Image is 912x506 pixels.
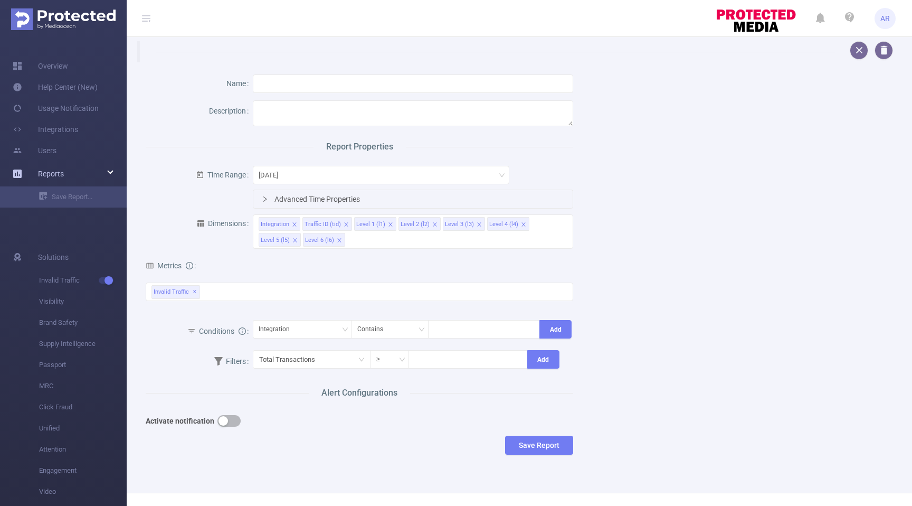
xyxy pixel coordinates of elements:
i: icon: down [419,326,425,334]
i: icon: close [337,238,342,244]
i: icon: info-circle [239,327,246,335]
div: Traffic ID (tid) [305,218,341,231]
span: Engagement [39,460,127,481]
li: Level 3 (l3) [443,217,485,231]
button: Add [527,350,559,369]
div: Integration [261,218,289,231]
li: Integration [259,217,300,231]
div: Yesterday [259,166,286,184]
img: Protected Media [11,8,116,30]
i: icon: close [432,222,438,228]
i: icon: close [344,222,349,228]
div: Level 5 (l5) [261,233,290,247]
span: Click Fraud [39,397,127,418]
span: Filters [214,357,246,366]
label: Name [226,79,253,88]
span: Supply Intelligence [39,333,127,354]
a: Help Center (New) [13,77,98,98]
div: ≥ [376,351,387,368]
span: Reports [38,170,64,178]
a: Save Report... [39,186,127,208]
div: Level 2 (l2) [401,218,430,231]
span: Invalid Traffic [151,285,200,299]
i: icon: close [521,222,526,228]
li: Traffic ID (tid) [302,217,352,231]
span: Metrics [146,261,182,270]
div: Level 4 (l4) [489,218,518,231]
span: Alert Configurations [309,387,410,399]
a: Overview [13,55,68,77]
li: Level 1 (l1) [354,217,396,231]
div: Integration [259,321,297,338]
a: Integrations [13,119,78,140]
span: MRC [39,376,127,397]
li: Level 2 (l2) [398,217,441,231]
i: icon: right [262,196,268,202]
i: icon: close [477,222,482,228]
i: icon: close [292,238,298,244]
span: Unified [39,418,127,439]
button: Save Report [505,436,573,455]
div: icon: rightAdvanced Time Properties [253,190,573,208]
i: icon: close [388,222,393,228]
span: Solutions [38,247,69,268]
a: Users [13,140,56,161]
span: Dimensions [196,219,246,228]
li: Level 4 (l4) [487,217,529,231]
span: Visibility [39,291,127,312]
div: Level 1 (l1) [356,218,385,231]
i: icon: close [292,222,297,228]
button: Add [539,320,572,339]
span: AR [880,8,890,29]
label: Description [209,107,253,115]
b: Activate notification [146,417,214,425]
span: Report Properties [313,140,406,153]
a: Usage Notification [13,98,99,119]
span: Invalid Traffic [39,270,127,291]
span: Time Range [196,171,246,179]
a: Reports [38,163,64,184]
i: icon: down [399,357,405,364]
div: Contains [357,321,391,338]
i: icon: down [499,172,505,180]
li: Level 6 (l6) [303,233,345,247]
div: Level 3 (l3) [445,218,474,231]
i: icon: down [342,326,348,334]
li: Level 5 (l5) [259,233,301,247]
span: Brand Safety [39,312,127,333]
span: Passport [39,354,127,376]
i: icon: info-circle [186,262,193,269]
span: Attention [39,439,127,460]
div: Level 6 (l6) [305,233,334,247]
span: Conditions [199,327,246,335]
span: Video [39,481,127,502]
span: ✕ [193,286,197,298]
